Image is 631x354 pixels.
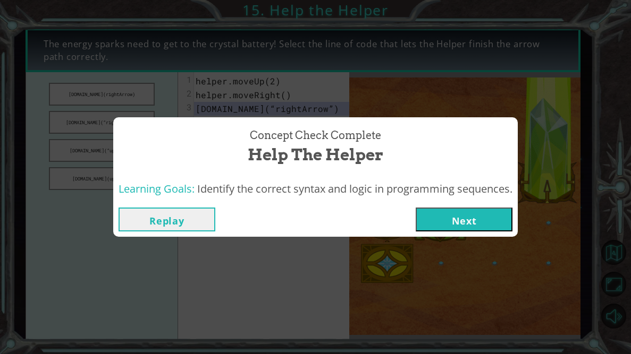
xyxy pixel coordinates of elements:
button: Replay [119,208,215,231]
button: Next [416,208,512,231]
span: Help the Helper [248,143,383,166]
span: Identify the correct syntax and logic in programming sequences. [197,182,512,196]
span: Learning Goals: [119,182,195,196]
span: Concept Check Complete [250,128,381,143]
